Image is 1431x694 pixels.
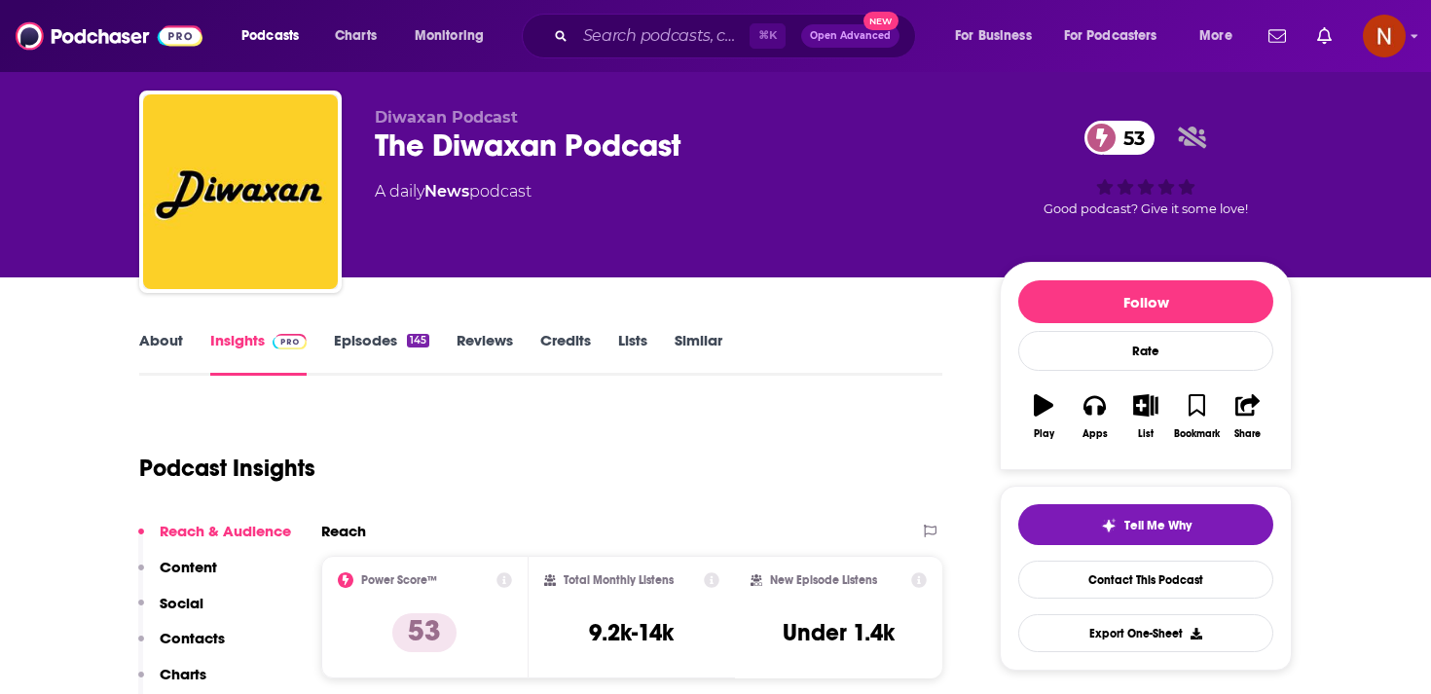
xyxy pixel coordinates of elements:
[1018,504,1273,545] button: tell me why sparkleTell Me Why
[160,594,203,612] p: Social
[1018,561,1273,599] a: Contact This Podcast
[750,23,786,49] span: ⌘ K
[160,665,206,683] p: Charts
[589,618,674,647] h3: 9.2k-14k
[139,454,315,483] h1: Podcast Insights
[1124,518,1192,533] span: Tell Me Why
[160,522,291,540] p: Reach & Audience
[1186,20,1257,52] button: open menu
[375,108,518,127] span: Diwaxan Podcast
[143,94,338,289] img: The Diwaxan Podcast
[228,20,324,52] button: open menu
[1018,280,1273,323] button: Follow
[955,22,1032,50] span: For Business
[273,334,307,349] img: Podchaser Pro
[1174,428,1220,440] div: Bookmark
[138,522,291,558] button: Reach & Audience
[1171,382,1222,452] button: Bookmark
[334,331,429,376] a: Episodes145
[1018,614,1273,652] button: Export One-Sheet
[392,613,457,652] p: 53
[1000,108,1292,229] div: 53Good podcast? Give it some love!
[863,12,899,30] span: New
[941,20,1056,52] button: open menu
[138,629,225,665] button: Contacts
[1051,20,1186,52] button: open menu
[1034,428,1054,440] div: Play
[540,14,935,58] div: Search podcasts, credits, & more...
[1261,19,1294,53] a: Show notifications dropdown
[810,31,891,41] span: Open Advanced
[1104,121,1155,155] span: 53
[618,331,647,376] a: Lists
[1199,22,1232,50] span: More
[138,594,203,630] button: Social
[1138,428,1154,440] div: List
[415,22,484,50] span: Monitoring
[160,629,225,647] p: Contacts
[783,618,895,647] h3: Under 1.4k
[361,573,437,587] h2: Power Score™
[401,20,509,52] button: open menu
[335,22,377,50] span: Charts
[322,20,388,52] a: Charts
[1069,382,1119,452] button: Apps
[1018,331,1273,371] div: Rate
[1044,201,1248,216] span: Good podcast? Give it some love!
[1223,382,1273,452] button: Share
[1363,15,1406,57] img: User Profile
[210,331,307,376] a: InsightsPodchaser Pro
[160,558,217,576] p: Content
[1363,15,1406,57] button: Show profile menu
[675,331,722,376] a: Similar
[540,331,591,376] a: Credits
[321,522,366,540] h2: Reach
[139,331,183,376] a: About
[564,573,674,587] h2: Total Monthly Listens
[375,180,532,203] div: A daily podcast
[1101,518,1117,533] img: tell me why sparkle
[424,182,469,201] a: News
[1064,22,1157,50] span: For Podcasters
[1120,382,1171,452] button: List
[801,24,899,48] button: Open AdvancedNew
[407,334,429,347] div: 145
[1018,382,1069,452] button: Play
[138,558,217,594] button: Content
[770,573,877,587] h2: New Episode Listens
[1234,428,1261,440] div: Share
[241,22,299,50] span: Podcasts
[1084,121,1155,155] a: 53
[1363,15,1406,57] span: Logged in as AdelNBM
[575,20,750,52] input: Search podcasts, credits, & more...
[16,18,202,55] img: Podchaser - Follow, Share and Rate Podcasts
[1309,19,1339,53] a: Show notifications dropdown
[1082,428,1108,440] div: Apps
[457,331,513,376] a: Reviews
